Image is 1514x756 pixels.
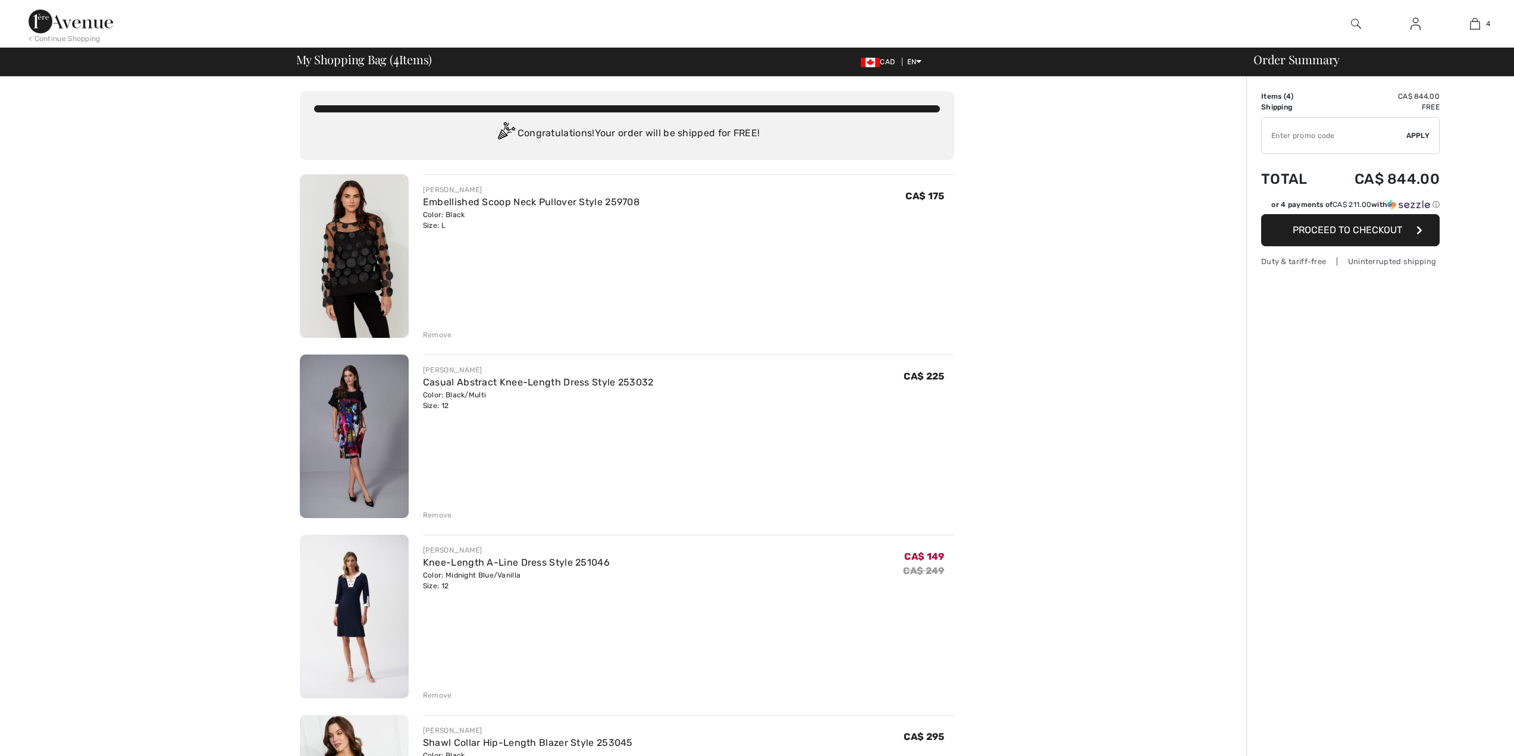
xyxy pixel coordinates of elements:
button: Proceed to Checkout [1261,214,1440,246]
div: Congratulations! Your order will be shipped for FREE! [314,122,940,146]
td: CA$ 844.00 [1324,159,1440,199]
a: Knee-Length A-Line Dress Style 251046 [423,557,610,568]
span: CA$ 225 [904,371,944,382]
span: CA$ 149 [904,551,944,562]
span: CA$ 175 [905,190,944,202]
div: or 4 payments of with [1271,199,1440,210]
div: Order Summary [1239,54,1507,65]
div: or 4 payments ofCA$ 211.00withSezzle Click to learn more about Sezzle [1261,199,1440,214]
div: Remove [423,690,452,701]
span: CA$ 295 [904,731,944,742]
span: CA$ 211.00 [1333,200,1371,209]
img: Congratulation2.svg [494,122,518,146]
div: [PERSON_NAME] [423,184,640,195]
img: Canadian Dollar [861,58,880,67]
div: [PERSON_NAME] [423,545,610,556]
input: Promo code [1262,118,1406,153]
span: CAD [861,58,899,66]
div: Remove [423,510,452,520]
a: Casual Abstract Knee-Length Dress Style 253032 [423,377,654,388]
div: Color: Midnight Blue/Vanilla Size: 12 [423,570,610,591]
img: Embellished Scoop Neck Pullover Style 259708 [300,174,409,338]
div: [PERSON_NAME] [423,725,633,736]
span: 4 [1486,18,1490,29]
div: < Continue Shopping [29,33,101,44]
a: 4 [1446,17,1504,31]
img: Casual Abstract Knee-Length Dress Style 253032 [300,355,409,518]
img: search the website [1351,17,1361,31]
div: Color: Black Size: L [423,209,640,231]
img: Knee-Length A-Line Dress Style 251046 [300,535,409,698]
img: 1ère Avenue [29,10,113,33]
span: 4 [393,51,399,66]
td: Shipping [1261,102,1324,112]
span: 4 [1286,92,1291,101]
span: Apply [1406,130,1430,141]
span: Proceed to Checkout [1293,224,1402,236]
td: Items ( ) [1261,91,1324,102]
img: My Bag [1470,17,1480,31]
td: Free [1324,102,1440,112]
s: CA$ 249 [903,565,944,576]
div: Remove [423,330,452,340]
div: Duty & tariff-free | Uninterrupted shipping [1261,256,1440,267]
div: Color: Black/Multi Size: 12 [423,390,654,411]
td: Total [1261,159,1324,199]
a: Shawl Collar Hip-Length Blazer Style 253045 [423,737,633,748]
td: CA$ 844.00 [1324,91,1440,102]
div: [PERSON_NAME] [423,365,654,375]
a: Embellished Scoop Neck Pullover Style 259708 [423,196,640,208]
img: Sezzle [1387,199,1430,210]
span: EN [907,58,922,66]
img: My Info [1410,17,1421,31]
span: My Shopping Bag ( Items) [296,54,432,65]
a: Sign In [1401,17,1430,32]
